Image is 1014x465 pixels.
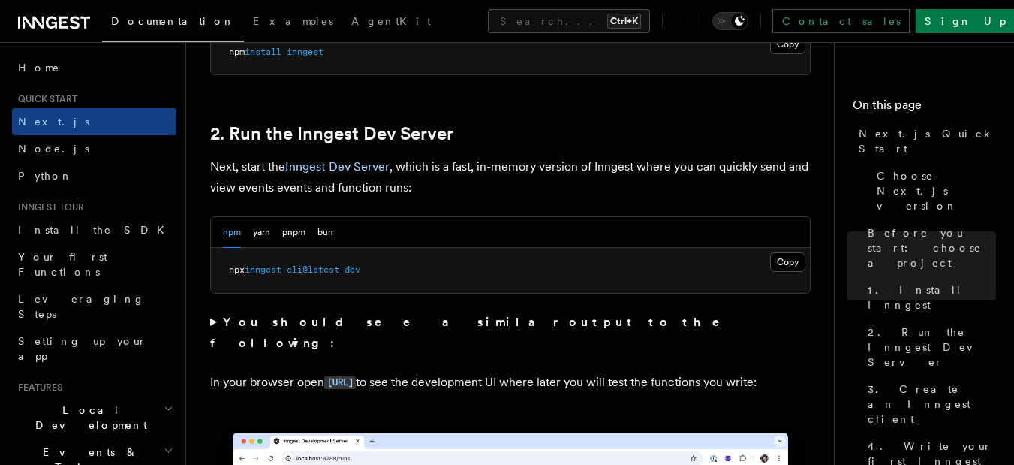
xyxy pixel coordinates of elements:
span: Home [18,60,60,75]
span: Quick start [12,93,77,105]
span: install [245,47,281,57]
button: bun [317,217,333,248]
a: Choose Next.js version [871,162,996,219]
kbd: Ctrl+K [607,14,641,29]
a: Node.js [12,135,176,162]
a: Next.js [12,108,176,135]
button: Copy [770,35,805,54]
span: npm [229,47,245,57]
button: pnpm [282,217,305,248]
a: Next.js Quick Start [853,120,996,162]
strong: You should see a similar output to the following: [210,315,741,350]
button: Copy [770,252,805,272]
p: Next, start the , which is a fast, in-memory version of Inngest where you can quickly send and vi... [210,156,811,198]
summary: You should see a similar output to the following: [210,312,811,354]
a: Examples [244,5,342,41]
a: Contact sales [772,9,910,33]
span: Python [18,170,73,182]
h4: On this page [853,96,996,120]
p: In your browser open to see the development UI where later you will test the functions you write: [210,372,811,394]
span: Inngest tour [12,201,84,213]
button: yarn [253,217,270,248]
span: Install the SDK [18,224,173,236]
span: AgentKit [351,15,431,27]
button: Search...Ctrl+K [488,9,650,33]
span: Leveraging Steps [18,293,145,320]
a: Setting up your app [12,328,176,370]
span: Before you start: choose a project [868,225,996,270]
span: Examples [253,15,333,27]
span: Local Development [12,403,164,433]
span: 3. Create an Inngest client [868,382,996,427]
span: 1. Install Inngest [868,282,996,313]
span: 2. Run the Inngest Dev Server [868,325,996,370]
a: AgentKit [342,5,440,41]
button: Toggle dark mode [712,12,748,30]
a: Leveraging Steps [12,285,176,328]
span: dev [345,264,360,275]
a: Inngest Dev Server [285,159,390,174]
span: npx [229,264,245,275]
a: [URL] [324,375,356,389]
a: Your first Functions [12,243,176,285]
button: Local Development [12,397,176,439]
span: inngest [287,47,323,57]
span: inngest-cli@latest [245,264,339,275]
a: Home [12,54,176,81]
span: Next.js [18,116,89,128]
span: Choose Next.js version [877,168,996,213]
a: 2. Run the Inngest Dev Server [210,123,453,144]
span: Next.js Quick Start [859,126,996,156]
button: npm [223,217,241,248]
span: Node.js [18,143,89,155]
code: [URL] [324,376,356,389]
span: Features [12,382,62,394]
span: Setting up your app [18,335,147,362]
a: Python [12,162,176,189]
span: Your first Functions [18,251,107,278]
a: 2. Run the Inngest Dev Server [862,319,996,376]
a: Install the SDK [12,216,176,243]
span: Documentation [111,15,235,27]
a: Documentation [102,5,244,42]
a: 3. Create an Inngest client [862,376,996,433]
a: Before you start: choose a project [862,219,996,276]
a: 1. Install Inngest [862,276,996,319]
